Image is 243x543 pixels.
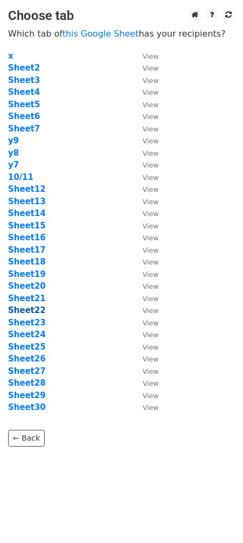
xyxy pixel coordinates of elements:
[8,148,19,158] a: y8
[8,124,40,134] a: Sheet7
[142,198,159,206] small: View
[142,246,159,254] small: View
[142,282,159,290] small: View
[8,354,46,364] a: Sheet26
[142,149,159,157] small: View
[8,366,46,376] a: Sheet27
[8,63,40,73] a: Sheet2
[8,160,19,170] a: y7
[132,160,159,170] a: View
[8,330,46,339] strong: Sheet24
[132,305,159,315] a: View
[189,491,243,543] div: Chat Widget
[132,184,159,194] a: View
[8,318,46,328] a: Sheet23
[8,87,40,97] strong: Sheet4
[8,233,46,242] a: Sheet16
[142,319,159,327] small: View
[8,342,46,352] a: Sheet25
[142,295,159,303] small: View
[142,307,159,315] small: View
[132,269,159,279] a: View
[142,234,159,242] small: View
[132,197,159,206] a: View
[142,258,159,266] small: View
[142,137,159,145] small: View
[132,51,159,61] a: View
[142,392,159,400] small: View
[8,294,46,303] a: Sheet21
[142,101,159,109] small: View
[142,343,159,351] small: View
[142,161,159,169] small: View
[132,124,159,134] a: View
[132,63,159,73] a: View
[132,257,159,267] a: View
[142,173,159,182] small: View
[8,51,13,61] a: x
[142,64,159,72] small: View
[8,75,40,85] a: Sheet3
[132,402,159,412] a: View
[8,391,46,400] strong: Sheet29
[8,28,235,39] p: Which tab of has your recipients?
[142,403,159,412] small: View
[132,221,159,231] a: View
[8,430,45,447] a: ← Back
[142,379,159,387] small: View
[132,100,159,109] a: View
[142,331,159,339] small: View
[132,233,159,242] a: View
[132,330,159,339] a: View
[8,197,46,206] a: Sheet13
[8,245,46,255] a: Sheet17
[142,367,159,375] small: View
[8,221,46,231] a: Sheet15
[132,391,159,400] a: View
[142,222,159,230] small: View
[142,88,159,96] small: View
[142,210,159,218] small: View
[132,75,159,85] a: View
[132,354,159,364] a: View
[8,100,40,109] a: Sheet5
[8,402,46,412] a: Sheet30
[8,257,46,267] a: Sheet18
[142,270,159,279] small: View
[8,208,46,218] strong: Sheet14
[142,125,159,133] small: View
[132,136,159,145] a: View
[8,184,46,194] a: Sheet12
[8,269,46,279] a: Sheet19
[8,136,19,145] a: y9
[8,378,46,388] a: Sheet28
[132,112,159,121] a: View
[8,305,46,315] a: Sheet22
[142,52,159,60] small: View
[132,87,159,97] a: View
[8,172,33,182] a: 10/11
[8,281,46,291] a: Sheet20
[8,8,235,24] h3: Choose tab
[142,76,159,85] small: View
[132,148,159,158] a: View
[62,29,139,39] a: this Google Sheet
[132,172,159,182] a: View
